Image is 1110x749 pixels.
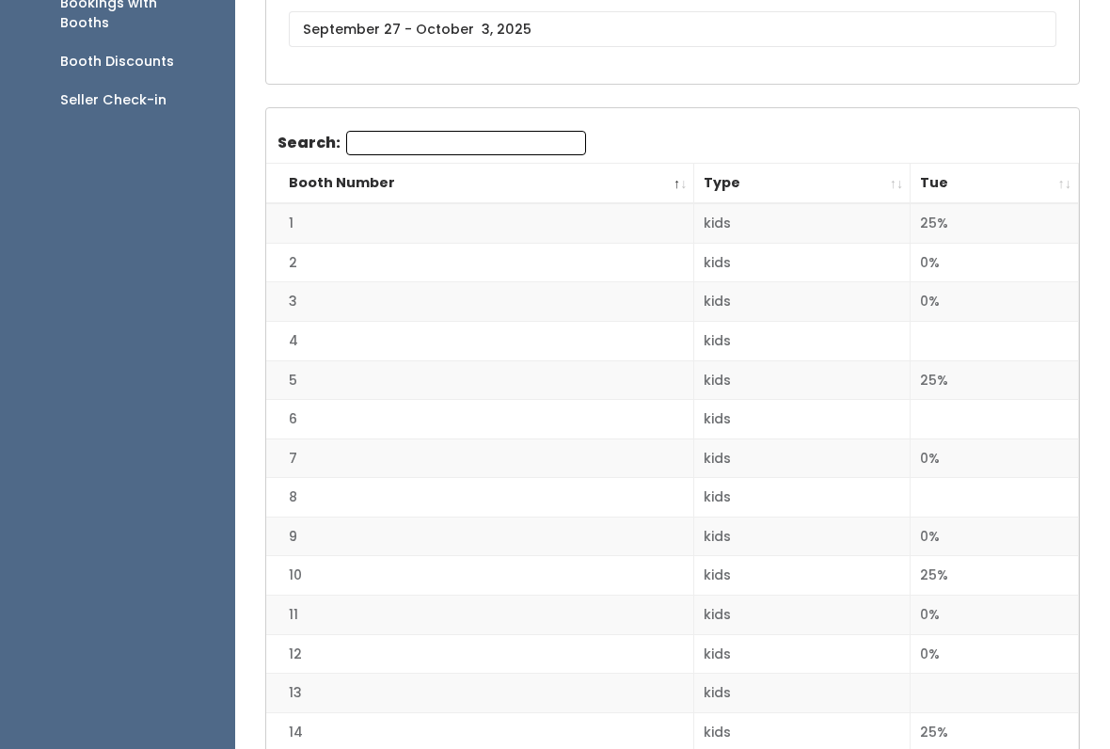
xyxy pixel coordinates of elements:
td: 2 [266,243,694,282]
td: 0% [911,517,1079,556]
td: 1 [266,203,694,243]
td: 25% [911,203,1079,243]
td: 6 [266,400,694,439]
th: Tue: activate to sort column ascending [911,164,1079,204]
label: Search: [277,131,586,155]
td: 0% [911,438,1079,478]
div: Seller Check-in [60,90,166,110]
th: Booth Number: activate to sort column descending [266,164,694,204]
td: 3 [266,282,694,322]
td: kids [694,634,911,674]
td: kids [694,556,911,596]
td: 25% [911,360,1079,400]
td: 12 [266,634,694,674]
td: 0% [911,243,1079,282]
td: kids [694,596,911,635]
input: September 27 - October 3, 2025 [289,11,1056,47]
td: kids [694,674,911,713]
td: kids [694,438,911,478]
td: kids [694,517,911,556]
td: 13 [266,674,694,713]
td: 11 [266,596,694,635]
td: 5 [266,360,694,400]
input: Search: [346,131,586,155]
td: 0% [911,596,1079,635]
td: 8 [266,478,694,518]
td: kids [694,243,911,282]
td: kids [694,360,911,400]
div: Booth Discounts [60,52,174,72]
td: 9 [266,517,694,556]
td: 0% [911,634,1079,674]
td: 4 [266,322,694,361]
td: kids [694,322,911,361]
td: kids [694,282,911,322]
td: 25% [911,556,1079,596]
td: kids [694,400,911,439]
td: kids [694,478,911,518]
th: Type: activate to sort column ascending [694,164,911,204]
td: 7 [266,438,694,478]
td: 10 [266,556,694,596]
td: 0% [911,282,1079,322]
td: kids [694,203,911,243]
